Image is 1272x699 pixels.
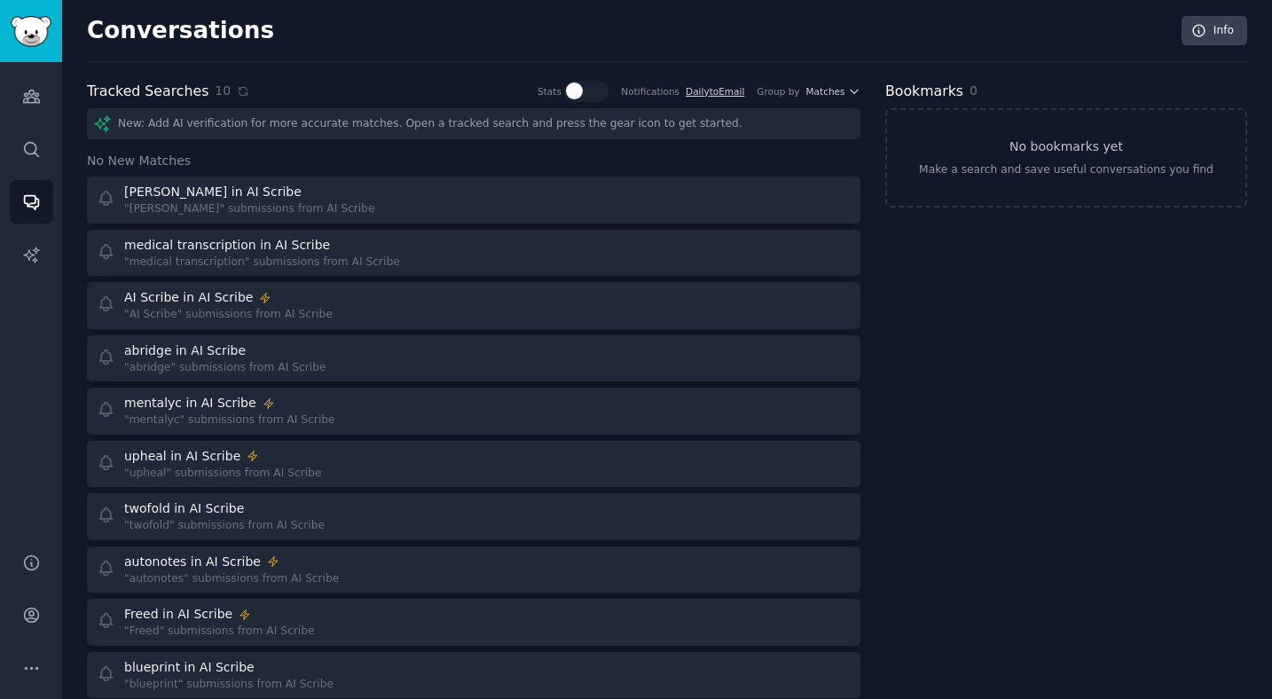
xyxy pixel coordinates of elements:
div: Make a search and save useful conversations you find [919,162,1213,178]
a: medical transcription in AI Scribe"medical transcription" submissions from AI Scribe [87,230,860,277]
div: Notifications [621,85,679,98]
div: medical transcription in AI Scribe [124,236,330,255]
span: 0 [970,83,978,98]
a: twofold in AI Scribe"twofold" submissions from AI Scribe [87,493,860,540]
h2: Tracked Searches [87,81,208,103]
div: Group by [757,85,799,98]
div: abridge in AI Scribe [124,342,246,360]
a: blueprint in AI Scribe"blueprint" submissions from AI Scribe [87,652,860,699]
div: "twofold" submissions from AI Scribe [124,518,325,534]
a: upheal in AI Scribe"upheal" submissions from AI Scribe [87,441,860,488]
a: abridge in AI Scribe"abridge" submissions from AI Scribe [87,335,860,382]
a: Info [1182,16,1247,46]
div: "AI Scribe" submissions from AI Scribe [124,307,333,323]
div: "autonotes" submissions from AI Scribe [124,571,339,587]
a: [PERSON_NAME] in AI Scribe"[PERSON_NAME]" submissions from AI Scribe [87,177,860,224]
div: mentalyc in AI Scribe [124,394,256,412]
div: New: Add AI verification for more accurate matches. Open a tracked search and press the gear icon... [87,108,860,139]
a: Freed in AI Scribe"Freed" submissions from AI Scribe [87,599,860,646]
h2: Conversations [87,17,274,45]
div: Freed in AI Scribe [124,605,232,624]
span: 10 [215,82,231,100]
a: AI Scribe in AI Scribe"AI Scribe" submissions from AI Scribe [87,282,860,329]
div: "medical transcription" submissions from AI Scribe [124,255,400,271]
div: Stats [538,85,561,98]
div: "[PERSON_NAME]" submissions from AI Scribe [124,201,374,217]
button: Matches [806,85,860,98]
div: blueprint in AI Scribe [124,658,255,677]
div: twofold in AI Scribe [124,499,244,518]
a: autonotes in AI Scribe"autonotes" submissions from AI Scribe [87,546,860,593]
div: AI Scribe in AI Scribe [124,288,253,307]
div: upheal in AI Scribe [124,447,240,466]
div: autonotes in AI Scribe [124,553,261,571]
span: No New Matches [87,152,191,170]
div: "blueprint" submissions from AI Scribe [124,677,334,693]
div: "upheal" submissions from AI Scribe [124,466,321,482]
h2: Bookmarks [885,81,963,103]
img: GummySearch logo [11,16,51,47]
h3: No bookmarks yet [1009,137,1123,156]
div: "abridge" submissions from AI Scribe [124,360,326,376]
div: "Freed" submissions from AI Scribe [124,624,314,640]
a: No bookmarks yetMake a search and save useful conversations you find [885,108,1247,208]
a: DailytoEmail [686,86,744,97]
div: [PERSON_NAME] in AI Scribe [124,183,302,201]
div: "mentalyc" submissions from AI Scribe [124,412,335,428]
a: mentalyc in AI Scribe"mentalyc" submissions from AI Scribe [87,388,860,435]
span: Matches [806,85,845,98]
